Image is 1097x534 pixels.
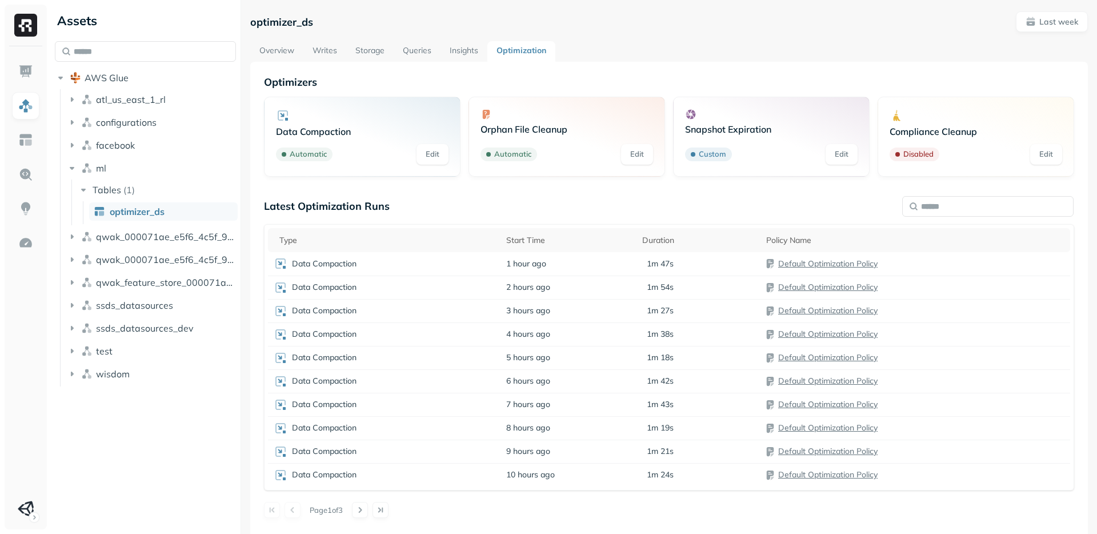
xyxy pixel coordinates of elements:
[487,41,555,62] a: Optimization
[778,423,878,433] a: Default Optimization Policy
[18,501,34,517] img: Unity
[778,258,878,269] a: Default Optimization Policy
[1016,11,1088,32] button: Last week
[778,282,878,292] a: Default Optimization Policy
[96,345,113,357] span: test
[506,305,550,316] span: 3 hours ago
[647,258,674,269] p: 1m 47s
[66,319,237,337] button: ssds_datasources_dev
[94,206,105,217] img: table
[96,94,166,105] span: atl_us_east_1_rl
[494,149,531,160] p: Automatic
[506,329,550,340] span: 4 hours ago
[96,322,194,334] span: ssds_datasources_dev
[647,305,674,316] p: 1m 27s
[506,235,631,246] div: Start Time
[506,352,550,363] span: 5 hours ago
[96,277,237,288] span: qwak_feature_store_000071ae_e5f6_4c5f_97ab_2b533d00d294
[292,352,357,363] p: Data Compaction
[647,423,674,433] p: 1m 19s
[55,69,236,87] button: AWS Glue
[290,149,327,160] p: Automatic
[66,113,237,131] button: configurations
[66,90,237,109] button: atl_us_east_1_rl
[292,446,357,457] p: Data Compaction
[96,140,135,151] span: facebook
[699,149,726,160] p: Custom
[647,399,674,410] p: 1m 43s
[647,376,674,386] p: 1m 42s
[506,282,550,293] span: 2 hours ago
[506,446,550,457] span: 9 hours ago
[66,250,237,269] button: qwak_000071ae_e5f6_4c5f_97ab_2b533d00d294_analytics_data_view
[766,235,1064,246] div: Policy Name
[778,329,878,339] a: Default Optimization Policy
[81,300,93,311] img: namespace
[18,133,33,148] img: Asset Explorer
[18,236,33,250] img: Optimization
[96,368,130,380] span: wisdom
[78,181,237,199] button: Tables(1)
[250,15,313,29] p: optimizer_ds
[647,282,674,293] p: 1m 54s
[826,144,858,165] a: Edit
[647,352,674,363] p: 1m 18s
[66,296,237,314] button: ssds_datasources
[18,98,33,113] img: Assets
[506,376,550,386] span: 6 hours ago
[778,305,878,316] a: Default Optimization Policy
[70,72,81,83] img: root
[66,228,237,246] button: qwak_000071ae_e5f6_4c5f_97ab_2b533d00d294_analytics_data
[66,365,237,383] button: wisdom
[292,258,357,269] p: Data Compaction
[81,140,93,151] img: namespace
[647,329,674,340] p: 1m 38s
[96,117,157,128] span: configurations
[264,75,1074,89] p: Optimizers
[89,202,238,221] a: optimizer_ds
[441,41,487,62] a: Insights
[18,167,33,182] img: Query Explorer
[81,231,93,242] img: namespace
[506,423,550,433] span: 8 hours ago
[292,329,357,340] p: Data Compaction
[778,399,878,409] a: Default Optimization Policy
[110,206,165,217] span: optimizer_ds
[310,505,343,515] p: Page 1 of 3
[123,184,135,196] p: ( 1 )
[303,41,346,62] a: Writes
[890,126,1062,137] p: Compliance Cleanup
[81,254,93,265] img: namespace
[81,117,93,128] img: namespace
[66,342,237,360] button: test
[621,144,653,165] a: Edit
[81,277,93,288] img: namespace
[276,126,449,137] p: Data Compaction
[81,94,93,105] img: namespace
[647,469,674,480] p: 1m 24s
[292,399,357,410] p: Data Compaction
[81,345,93,357] img: namespace
[292,423,357,433] p: Data Compaction
[292,282,357,293] p: Data Compaction
[81,322,93,334] img: namespace
[778,376,878,386] a: Default Optimization Policy
[96,162,106,174] span: ml
[778,446,878,456] a: Default Optimization Policy
[81,162,93,174] img: namespace
[81,368,93,380] img: namespace
[66,136,237,154] button: facebook
[93,184,121,196] span: Tables
[1030,144,1062,165] a: Edit
[85,72,129,83] span: AWS Glue
[346,41,394,62] a: Storage
[14,14,37,37] img: Ryft
[18,201,33,216] img: Insights
[292,376,357,386] p: Data Compaction
[506,469,555,480] span: 10 hours ago
[903,149,934,160] p: Disabled
[778,469,878,480] a: Default Optimization Policy
[292,305,357,316] p: Data Compaction
[481,123,653,135] p: Orphan File Cleanup
[778,352,878,362] a: Default Optimization Policy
